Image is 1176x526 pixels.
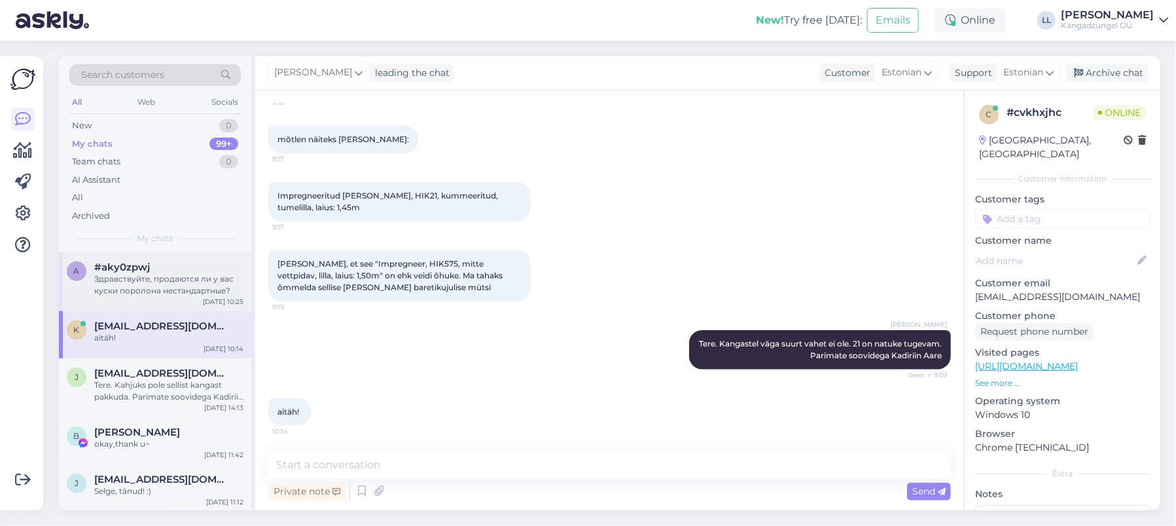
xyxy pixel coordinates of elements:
span: My chats [137,233,173,244]
div: [DATE] 14:13 [204,403,243,413]
div: Private note [268,483,346,500]
p: Windows 10 [975,408,1150,422]
div: Customer information [975,173,1150,185]
span: a [74,266,80,276]
div: [DATE] 11:42 [204,450,243,460]
div: New [72,119,92,132]
div: Request phone number [975,323,1094,341]
div: [DATE] 10:14 [204,344,243,354]
div: leading the chat [370,66,450,80]
span: B [74,431,80,441]
span: Send [912,485,946,497]
div: Online [935,9,1006,32]
p: Notes [975,487,1150,501]
div: AI Assistant [72,174,120,187]
span: 9:19 [272,302,321,312]
span: joosepkunder@hotmail.com [94,474,230,485]
div: Team chats [72,155,120,168]
input: Add a tag [975,209,1150,229]
span: 10:14 [272,426,321,436]
p: Chrome [TECHNICAL_ID] [975,441,1150,455]
span: k [74,325,80,335]
button: Emails [867,8,919,33]
div: Web [135,94,158,111]
a: [PERSON_NAME]Kangadzungel OÜ [1061,10,1168,31]
span: #aky0zpwj [94,261,150,273]
p: Operating system [975,394,1150,408]
div: All [69,94,84,111]
span: c [986,109,992,119]
div: Socials [209,94,241,111]
div: Здравствуйте, продаются ли у вас куски поролона нестандартные? [94,273,243,297]
p: Customer tags [975,193,1150,206]
p: See more ... [975,377,1150,389]
span: j [75,478,79,488]
div: [DATE] 11:12 [206,497,243,507]
div: Kangadzungel OÜ [1061,20,1154,31]
div: Support [950,66,992,80]
span: Impregneeritud [PERSON_NAME], HIK21, kummeeritud, tumelilla, laius: 1,45m [277,191,500,212]
div: All [72,191,83,204]
div: okay,thank u~ [94,438,243,450]
div: 0 [219,155,238,168]
div: Tere. Kahjuks pole sellist kangast pakkuda. Parimate soovidega Kadiriin Aare [94,379,243,403]
p: [EMAIL_ADDRESS][DOMAIN_NAME] [975,290,1150,304]
span: knaaber@gmail.com [94,320,230,332]
span: 9:17 [272,222,321,232]
span: [PERSON_NAME], et see "Impregneer, HIK575, mitte vettpidav, lilla, laius: 1,50m" on ehk veidi õhu... [277,259,505,292]
span: 9:17 [272,154,321,164]
span: Estonian [1003,66,1043,80]
div: Selge, tänud! :) [94,485,243,497]
div: 99+ [209,138,238,151]
span: [PERSON_NAME] [274,66,352,80]
a: [URL][DOMAIN_NAME] [975,360,1078,372]
div: Archived [72,210,110,223]
img: Askly Logo [10,67,35,92]
div: LL [1037,11,1056,29]
div: [GEOGRAPHIC_DATA], [GEOGRAPHIC_DATA] [979,134,1124,161]
div: Customer [819,66,870,80]
span: j [75,372,79,382]
p: Customer name [975,234,1150,248]
span: Tere. Kangastel väga suurt vahet ei ole. 21 on natuke tugevam. Parimate soovidega Kadiriin Aare [699,339,944,360]
b: New! [756,14,784,26]
span: [PERSON_NAME] [891,320,947,329]
span: aitäh! [277,407,299,417]
span: Bunny Wu [94,426,180,438]
div: Archive chat [1066,64,1149,82]
p: Customer email [975,276,1150,290]
input: Add name [976,254,1135,268]
div: [PERSON_NAME] [1061,10,1154,20]
div: # cvkhxjhc [1007,105,1093,121]
span: Seen ✓ 9:59 [898,370,947,380]
div: Try free [DATE]: [756,12,862,28]
span: jacekszmidt1@gmail.com [94,367,230,379]
span: mõtlen näiteks [PERSON_NAME]: [277,134,409,144]
div: aitäh! [94,332,243,344]
div: [DATE] 10:25 [203,297,243,307]
span: Online [1093,105,1146,120]
span: Search customers [81,68,164,82]
div: 0 [219,119,238,132]
p: Visited pages [975,346,1150,360]
p: Browser [975,427,1150,441]
span: Estonian [882,66,921,80]
p: Customer phone [975,309,1150,323]
div: My chats [72,138,113,151]
div: Extra [975,468,1150,479]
